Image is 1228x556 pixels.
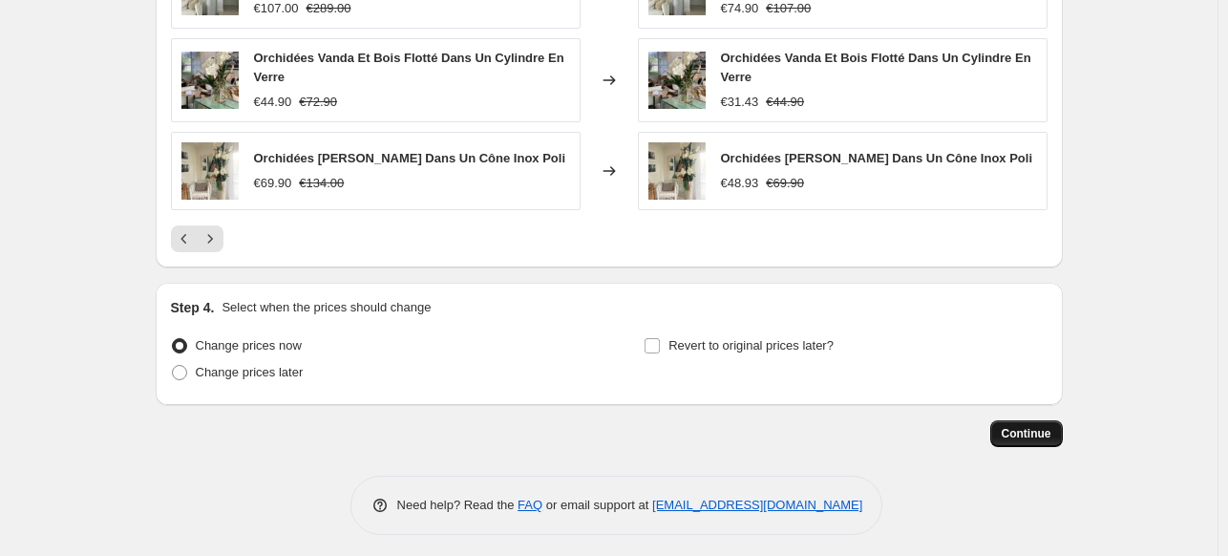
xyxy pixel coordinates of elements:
span: Continue [1002,426,1051,441]
strike: €69.90 [766,174,804,193]
nav: Pagination [171,225,223,252]
button: Previous [171,225,198,252]
span: Change prices now [196,338,302,353]
button: Continue [990,420,1063,447]
strike: €134.00 [299,174,344,193]
a: [EMAIL_ADDRESS][DOMAIN_NAME] [652,498,862,512]
span: Change prices later [196,365,304,379]
span: Revert to original prices later? [668,338,834,353]
h2: Step 4. [171,298,215,317]
img: CARIM_4_80x.jpg [181,142,239,200]
span: Orchidées [PERSON_NAME] Dans Un Cône Inox Poli [721,151,1033,165]
span: Orchidées Vanda Et Bois Flotté Dans Un Cylindre En Verre [721,51,1031,84]
span: Orchidées [PERSON_NAME] Dans Un Cône Inox Poli [254,151,566,165]
a: FAQ [518,498,542,512]
div: €48.93 [721,174,759,193]
div: €69.90 [254,174,292,193]
strike: €72.90 [299,93,337,112]
button: Next [197,225,223,252]
span: Orchidées Vanda Et Bois Flotté Dans Un Cylindre En Verre [254,51,564,84]
span: or email support at [542,498,652,512]
span: Need help? Read the [397,498,519,512]
img: CARIM_3_80x.jpg [181,52,239,109]
div: €31.43 [721,93,759,112]
p: Select when the prices should change [222,298,431,317]
div: €44.90 [254,93,292,112]
img: CARIM_3_80x.jpg [648,52,706,109]
strike: €44.90 [766,93,804,112]
img: CARIM_4_80x.jpg [648,142,706,200]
